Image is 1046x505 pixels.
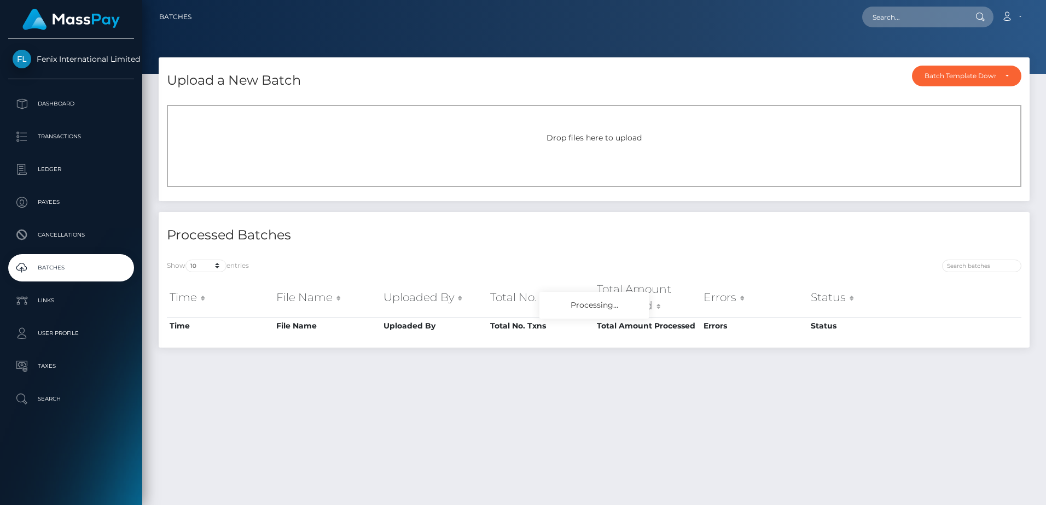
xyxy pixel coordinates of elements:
p: Transactions [13,128,130,145]
th: Errors [701,317,807,334]
p: Cancellations [13,227,130,243]
a: Transactions [8,123,134,150]
th: Errors [701,278,807,317]
span: Fenix International Limited [8,54,134,64]
select: Showentries [185,260,226,272]
h4: Upload a New Batch [167,71,301,90]
a: Search [8,385,134,413]
p: Payees [13,194,130,210]
p: Dashboard [13,96,130,112]
p: Batches [13,260,130,276]
th: Total No. Txns [487,317,594,334]
th: Time [167,278,274,317]
img: Fenix International Limited [13,50,31,68]
label: Show entries [167,260,249,272]
p: User Profile [13,325,130,342]
h4: Processed Batches [167,226,586,245]
div: Batch Template Download [925,72,996,80]
th: Uploaded By [381,278,487,317]
a: Taxes [8,353,134,380]
a: Payees [8,189,134,216]
p: Taxes [13,358,130,374]
a: User Profile [8,320,134,347]
input: Search batches [942,260,1021,272]
th: Total Amount Processed [594,278,701,317]
a: Batches [8,254,134,281]
p: Ledger [13,161,130,178]
button: Batch Template Download [912,66,1021,86]
th: Status [808,278,915,317]
span: Drop files here to upload [547,133,642,143]
th: Total No. Txns [487,278,594,317]
th: File Name [274,278,380,317]
th: File Name [274,317,380,334]
a: Links [8,287,134,314]
th: Time [167,317,274,334]
p: Search [13,391,130,407]
a: Ledger [8,156,134,183]
a: Dashboard [8,90,134,118]
th: Status [808,317,915,334]
th: Uploaded By [381,317,487,334]
img: MassPay Logo [22,9,120,30]
a: Cancellations [8,221,134,249]
input: Search... [862,7,965,27]
div: Processing... [539,292,649,319]
a: Batches [159,5,191,28]
p: Links [13,292,130,309]
th: Total Amount Processed [594,317,701,334]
